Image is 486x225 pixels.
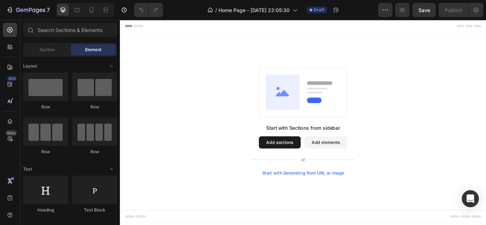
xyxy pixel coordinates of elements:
[439,3,469,17] button: Publish
[166,176,262,181] div: Start with Generating from URL or image
[72,149,117,155] div: Row
[218,6,290,14] span: Home Page - [DATE] 22:05:30
[23,104,68,110] div: Row
[23,207,68,213] div: Heading
[23,63,37,69] span: Layout
[72,207,117,213] div: Text Block
[85,47,101,53] span: Element
[106,164,117,175] span: Toggle open
[47,6,50,14] p: 7
[412,3,436,17] button: Save
[445,6,463,14] div: Publish
[5,130,17,136] div: Beta
[23,166,32,172] span: Text
[215,136,265,150] button: Add elements
[7,76,17,81] div: 450
[462,190,479,207] div: Open Intercom Messenger
[134,3,163,17] div: Undo/Redo
[3,3,53,17] button: 7
[170,122,257,130] div: Start with Sections from sidebar
[23,23,117,37] input: Search Sections & Elements
[314,7,324,13] span: Draft
[162,136,211,150] button: Add sections
[72,104,117,110] div: Row
[23,149,68,155] div: Row
[418,7,430,13] span: Save
[215,6,217,14] span: /
[106,60,117,72] span: Toggle open
[39,47,55,53] span: Section
[120,20,486,225] iframe: Design area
